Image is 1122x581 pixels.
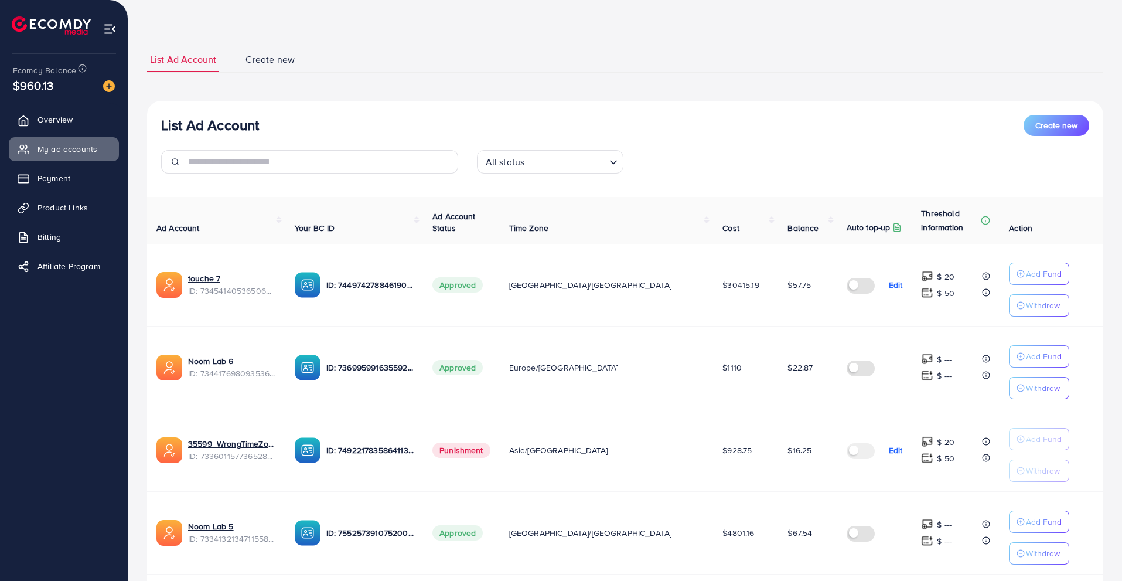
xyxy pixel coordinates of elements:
a: Product Links [9,196,119,219]
p: ID: 7552573910752002064 [326,526,414,540]
span: Punishment [432,443,490,458]
button: Add Fund [1009,511,1069,533]
span: Overview [37,114,73,125]
span: ID: 7336011577365282818 [188,450,276,462]
span: ID: 7344176980935360513 [188,368,276,379]
span: $22.87 [787,362,813,373]
img: top-up amount [921,287,933,299]
p: Add Fund [1026,349,1062,363]
span: All status [483,154,527,171]
span: Create new [245,53,295,66]
img: ic-ads-acc.e4c84228.svg [156,520,182,546]
span: Billing [37,231,61,243]
span: List Ad Account [150,53,216,66]
span: Ecomdy Balance [13,64,76,76]
p: $ 20 [937,270,954,284]
img: ic-ads-acc.e4c84228.svg [156,437,182,463]
img: logo [12,16,91,35]
p: $ --- [937,534,952,548]
span: Balance [787,222,819,234]
a: My ad accounts [9,137,119,161]
a: touche 7 [188,273,220,284]
span: ID: 7345414053650628609 [188,285,276,297]
img: image [103,80,115,92]
button: Withdraw [1009,377,1069,399]
p: Add Fund [1026,267,1062,281]
input: Search for option [528,151,604,171]
button: Create new [1024,115,1089,136]
span: Asia/[GEOGRAPHIC_DATA] [509,444,608,456]
span: Ad Account Status [432,210,476,234]
p: Withdraw [1026,546,1060,560]
button: Withdraw [1009,460,1069,482]
a: Affiliate Program [9,254,119,278]
span: Your BC ID [295,222,335,234]
p: Withdraw [1026,464,1060,478]
img: ic-ba-acc.ded83a64.svg [295,520,320,546]
a: Payment [9,167,119,190]
span: Cost [722,222,739,234]
span: Approved [432,525,483,541]
span: Payment [37,172,70,184]
img: top-up amount [921,452,933,464]
span: $928.75 [722,444,752,456]
div: <span class='underline'>35599_WrongTimeZone</span></br>7336011577365282818 [188,438,276,462]
p: ID: 7449742788461903889 [326,278,414,292]
div: <span class='underline'>Noom Lab 6</span></br>7344176980935360513 [188,355,276,379]
span: Action [1009,222,1032,234]
p: Withdraw [1026,381,1060,395]
a: 35599_WrongTimeZone [188,438,276,450]
button: Withdraw [1009,542,1069,565]
p: $ --- [937,352,952,366]
button: Add Fund [1009,345,1069,368]
p: ID: 7369959916355928081 [326,361,414,375]
button: Add Fund [1009,263,1069,285]
button: Withdraw [1009,294,1069,317]
img: top-up amount [921,535,933,547]
span: Europe/[GEOGRAPHIC_DATA] [509,362,619,373]
span: $1110 [722,362,742,373]
a: Overview [9,108,119,131]
span: $57.75 [787,279,811,291]
img: top-up amount [921,353,933,365]
p: $ 50 [937,286,954,300]
p: $ --- [937,369,952,383]
a: Noom Lab 6 [188,355,234,367]
p: ID: 7492217835864113153 [326,443,414,457]
p: Add Fund [1026,432,1062,446]
span: $4801.16 [722,527,754,539]
p: Threshold information [921,206,978,235]
iframe: Chat [1072,528,1113,572]
span: $16.25 [787,444,811,456]
img: top-up amount [921,369,933,382]
span: Approved [432,360,483,375]
span: $960.13 [13,77,53,94]
span: Approved [432,277,483,293]
img: top-up amount [921,518,933,531]
span: My ad accounts [37,143,97,155]
span: Product Links [37,202,88,213]
img: top-up amount [921,436,933,448]
div: <span class='underline'>touche 7</span></br>7345414053650628609 [188,273,276,297]
p: $ 20 [937,435,954,449]
span: $67.54 [787,527,812,539]
img: menu [103,22,117,36]
h3: List Ad Account [161,117,259,134]
span: Create new [1035,120,1077,131]
span: Time Zone [509,222,548,234]
span: Ad Account [156,222,200,234]
div: <span class='underline'>Noom Lab 5</span></br>7334132134711558146 [188,521,276,545]
p: Withdraw [1026,298,1060,312]
img: ic-ba-acc.ded83a64.svg [295,272,320,298]
p: $ 50 [937,451,954,466]
a: Billing [9,225,119,249]
p: Edit [889,278,903,292]
span: $30415.19 [722,279,759,291]
span: ID: 7334132134711558146 [188,533,276,545]
p: Auto top-up [847,220,891,235]
img: ic-ba-acc.ded83a64.svg [295,355,320,380]
div: Search for option [477,150,623,174]
span: [GEOGRAPHIC_DATA]/[GEOGRAPHIC_DATA] [509,527,672,539]
p: Edit [889,443,903,457]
